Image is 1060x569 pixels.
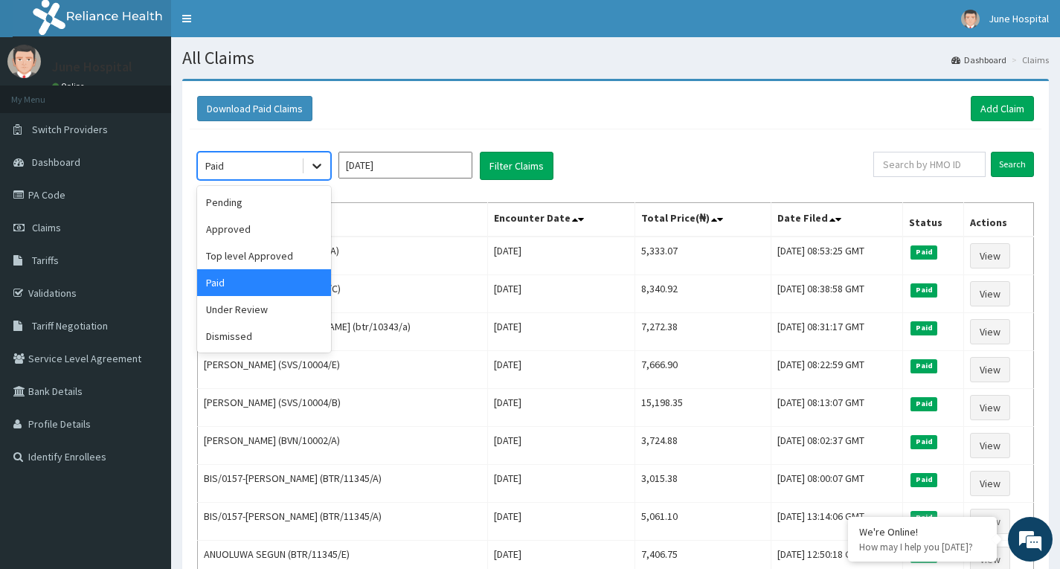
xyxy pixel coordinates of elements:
td: [DATE] 08:13:07 GMT [771,389,903,427]
td: [PERSON_NAME] (BTR/10343/C) [198,275,488,313]
span: Tariff Negotiation [32,319,108,332]
td: [DATE] 08:53:25 GMT [771,237,903,275]
a: View [970,357,1010,382]
td: [DATE] 08:31:17 GMT [771,313,903,351]
th: Total Price(₦) [635,203,771,237]
h1: All Claims [182,48,1049,68]
textarea: Type your message and hit 'Enter' [7,406,283,458]
td: [DATE] 08:02:37 GMT [771,427,903,465]
span: Paid [910,245,937,259]
a: View [970,433,1010,458]
span: Paid [910,435,937,449]
a: View [970,471,1010,496]
td: 8,340.92 [635,275,771,313]
input: Select Month and Year [338,152,472,179]
input: Search by HMO ID [873,152,986,177]
td: BIS/0157-[PERSON_NAME] (BTR/11345/A) [198,503,488,541]
td: [DATE] [487,313,635,351]
span: Paid [910,511,937,524]
a: View [970,319,1010,344]
span: Paid [910,397,937,411]
button: Filter Claims [480,152,553,180]
th: Date Filed [771,203,903,237]
a: Online [52,81,88,91]
span: Paid [910,283,937,297]
td: 5,333.07 [635,237,771,275]
td: 5,061.10 [635,503,771,541]
a: View [970,243,1010,269]
td: [DATE] [487,465,635,503]
div: Chat with us now [77,83,250,103]
td: 7,272.38 [635,313,771,351]
img: d_794563401_company_1708531726252_794563401 [28,74,60,112]
img: User Image [961,10,980,28]
td: BIS/0157-[PERSON_NAME] (BTR/11345/A) [198,465,488,503]
td: 15,198.35 [635,389,771,427]
p: How may I help you today? [859,541,986,553]
button: Download Paid Claims [197,96,312,121]
td: [PERSON_NAME] (BVN/10002/A) [198,427,488,465]
div: Paid [205,158,224,173]
span: June Hospital [989,12,1049,25]
div: We're Online! [859,525,986,539]
a: View [970,281,1010,306]
span: Paid [910,359,937,373]
a: Dashboard [951,54,1006,66]
div: Under Review [197,296,331,323]
span: Tariffs [32,254,59,267]
td: [PERSON_NAME] (SVS/10004/E) [198,351,488,389]
th: Actions [964,203,1034,237]
div: Top level Approved [197,242,331,269]
span: Paid [910,321,937,335]
div: Minimize live chat window [244,7,280,43]
td: [DATE] 08:22:59 GMT [771,351,903,389]
td: [DATE] [487,237,635,275]
td: [PERSON_NAME] (SVS/10004/B) [198,389,488,427]
li: Claims [1008,54,1049,66]
td: 7,666.90 [635,351,771,389]
div: Paid [197,269,331,296]
td: [PERSON_NAME] [PERSON_NAME] (btr/10343/a) [198,313,488,351]
a: View [970,509,1010,534]
span: Switch Providers [32,123,108,136]
td: [DATE] 13:14:06 GMT [771,503,903,541]
p: June Hospital [52,60,132,74]
span: Claims [32,221,61,234]
div: Pending [197,189,331,216]
td: [DATE] 08:00:07 GMT [771,465,903,503]
a: Add Claim [971,96,1034,121]
td: [DATE] 08:38:58 GMT [771,275,903,313]
th: Status [903,203,964,237]
th: Name [198,203,488,237]
img: User Image [7,45,41,78]
td: [PERSON_NAME] (PKT/10003/A) [198,237,488,275]
td: 3,015.38 [635,465,771,503]
th: Encounter Date [487,203,635,237]
span: Paid [910,473,937,486]
td: [DATE] [487,351,635,389]
td: [DATE] [487,275,635,313]
td: 3,724.88 [635,427,771,465]
td: [DATE] [487,503,635,541]
span: Dashboard [32,155,80,169]
td: [DATE] [487,389,635,427]
td: [DATE] [487,427,635,465]
input: Search [991,152,1034,177]
div: Approved [197,216,331,242]
a: View [970,395,1010,420]
div: Dismissed [197,323,331,350]
span: We're online! [86,187,205,338]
